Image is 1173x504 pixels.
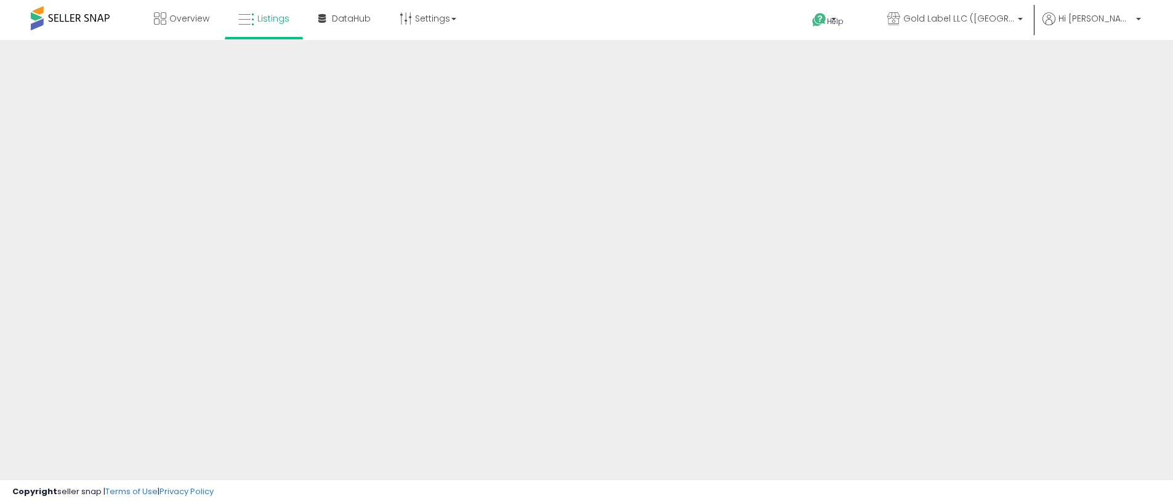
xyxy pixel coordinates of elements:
i: Get Help [812,12,827,28]
strong: Copyright [12,486,57,497]
span: DataHub [332,12,371,25]
a: Help [802,3,868,40]
span: Help [827,16,844,26]
a: Privacy Policy [159,486,214,497]
span: Listings [257,12,289,25]
span: Hi [PERSON_NAME] [1058,12,1132,25]
a: Terms of Use [105,486,158,497]
a: Hi [PERSON_NAME] [1042,12,1141,40]
span: Overview [169,12,209,25]
div: seller snap | | [12,486,214,498]
span: Gold Label LLC ([GEOGRAPHIC_DATA]) [903,12,1014,25]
